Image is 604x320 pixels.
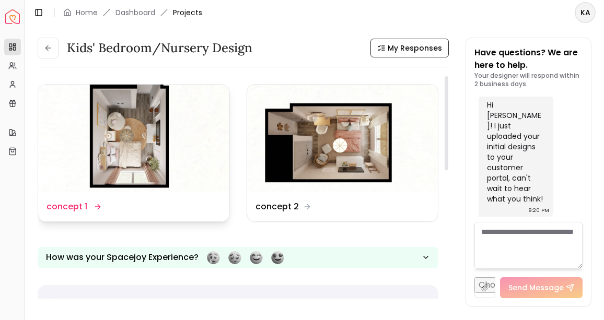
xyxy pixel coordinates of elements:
a: Home [76,7,98,18]
span: Projects [173,7,202,18]
p: Have questions? We are here to help. [474,46,583,72]
img: concept 1 [38,85,229,192]
button: How was your Spacejoy Experience?Feeling terribleFeeling badFeeling goodFeeling awesome [38,247,438,268]
p: How was your Spacejoy Experience? [46,251,199,264]
a: Dashboard [115,7,155,18]
span: KA [576,3,595,22]
img: concept 2 [247,85,438,192]
a: concept 2concept 2 [247,84,439,222]
a: Spacejoy [5,9,20,24]
p: Your designer will respond within 2 business days. [474,72,583,88]
nav: breadcrumb [63,7,202,18]
dd: concept 2 [255,200,299,213]
h3: Kids' Bedroom/Nursery design [67,40,252,56]
div: Hi [PERSON_NAME]! I just uploaded your initial designs to your customer portal, can't wait to hea... [487,100,543,204]
img: Spacejoy Logo [5,9,20,24]
a: concept 1concept 1 [38,84,230,222]
div: 8:20 PM [528,205,549,216]
dd: concept 1 [47,200,87,213]
button: KA [575,2,596,23]
span: My Responses [388,43,442,53]
button: My Responses [370,39,449,57]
